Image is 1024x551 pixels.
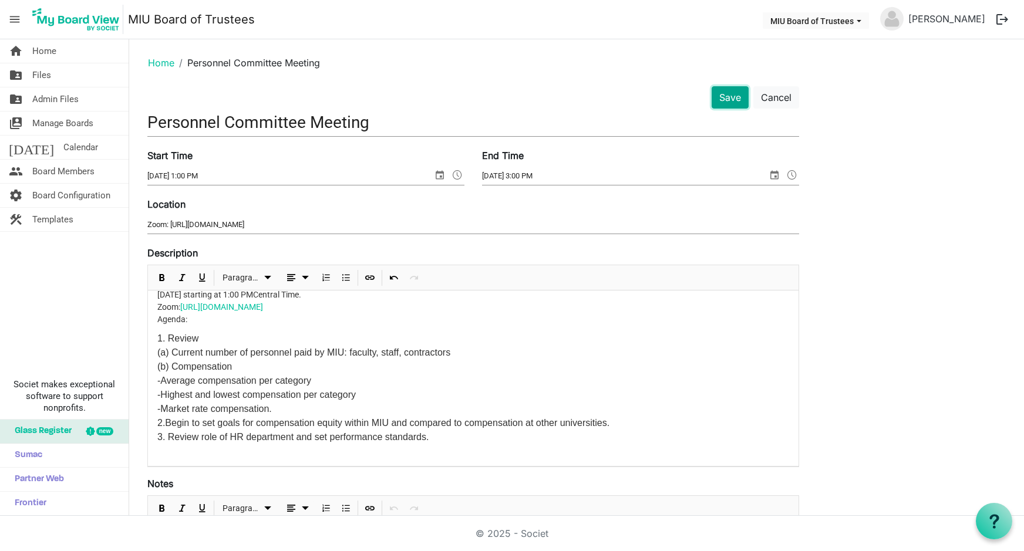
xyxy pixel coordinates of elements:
button: logout [990,7,1015,32]
div: Bold [152,265,172,290]
a: [PERSON_NAME] [904,7,990,31]
span: -Highest and lowest compensation per category [157,390,356,400]
span: 2.Begin to set goals for compensation equity within MIU and compared to compensation at other uni... [157,418,609,428]
button: Underline [194,271,210,285]
span: Paragraph [223,501,261,516]
span: Frontier [9,492,46,515]
span: Home [32,39,56,63]
label: Location [147,197,186,211]
button: Paragraph dropdownbutton [218,271,277,285]
div: Alignments [278,265,316,290]
span: Templates [32,208,73,231]
span: Zoom: Agenda: [157,302,265,324]
a: My Board View Logo [29,5,128,34]
button: dropdownbutton [280,501,314,516]
label: Notes [147,476,173,491]
span: Partner Web [9,468,64,491]
span: Admin Files [32,87,79,111]
button: Cancel [753,86,799,109]
span: select [767,167,782,182]
a: © 2025 - Societ [476,528,548,539]
div: Italic [172,496,192,520]
img: no-profile-picture.svg [880,7,904,31]
label: Start Time [147,148,193,163]
div: Numbered List [316,265,336,290]
span: settings [9,184,23,207]
span: (b) Compensation [157,361,232,371]
span: people [9,160,23,183]
span: -Average compensation per category [157,376,311,386]
div: Formats [216,265,278,290]
span: menu [4,8,26,31]
span: Central Time. [253,290,301,299]
span: (a) Current number of personnel paid by MIU: faculty, staff, contractors [157,347,450,357]
span: Sumac [9,444,42,467]
span: switch_account [9,111,23,135]
div: Bulleted List [336,265,356,290]
label: End Time [482,148,524,163]
button: Numbered List [318,271,334,285]
div: new [96,427,113,435]
button: Insert Link [362,271,378,285]
div: Undo [384,265,404,290]
button: Italic [174,271,190,285]
span: folder_shared [9,87,23,111]
div: Bulleted List [336,496,356,520]
button: Italic [174,501,190,516]
span: Societ makes exceptional software to support nonprofits. [5,378,123,414]
button: dropdownbutton [280,271,314,285]
div: Underline [192,265,212,290]
span: Manage Boards [32,111,93,135]
button: Bold [154,501,170,516]
button: Numbered List [318,501,334,516]
li: Personnel Committee Meeting [174,56,320,70]
button: MIU Board of Trustees dropdownbutton [763,12,869,29]
button: Paragraph dropdownbutton [218,501,277,516]
div: Insert Link [360,265,380,290]
div: Formats [216,496,278,520]
span: -Market rate compensation. [157,404,272,414]
div: Alignments [278,496,316,520]
p: [DATE] starting at 1:00 PM [157,289,789,326]
span: construction [9,208,23,231]
div: Italic [172,265,192,290]
button: Save [712,86,749,109]
div: Insert Link [360,496,380,520]
button: Bulleted List [338,501,354,516]
span: Calendar [63,136,98,159]
span: folder_shared [9,63,23,87]
img: My Board View Logo [29,5,123,34]
span: Board Members [32,160,95,183]
span: [DATE] [9,136,54,159]
span: Board Configuration [32,184,110,207]
label: Description [147,246,198,260]
button: Bold [154,271,170,285]
button: Bulleted List [338,271,354,285]
span: Files [32,63,51,87]
button: Insert Link [362,501,378,516]
div: Numbered List [316,496,336,520]
span: Glass Register [9,420,72,443]
div: Bold [152,496,172,520]
button: Undo [386,271,402,285]
span: select [433,167,447,182]
span: 1. Review [157,333,198,343]
div: Underline [192,496,212,520]
button: Underline [194,501,210,516]
a: MIU Board of Trustees [128,8,255,31]
a: Home [148,57,174,69]
span: Paragraph [223,271,261,285]
span: home [9,39,23,63]
span: 3. Review role of HR department and set performance standards. [157,432,429,442]
a: [URL][DOMAIN_NAME] [180,302,263,312]
input: Title [147,109,799,136]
